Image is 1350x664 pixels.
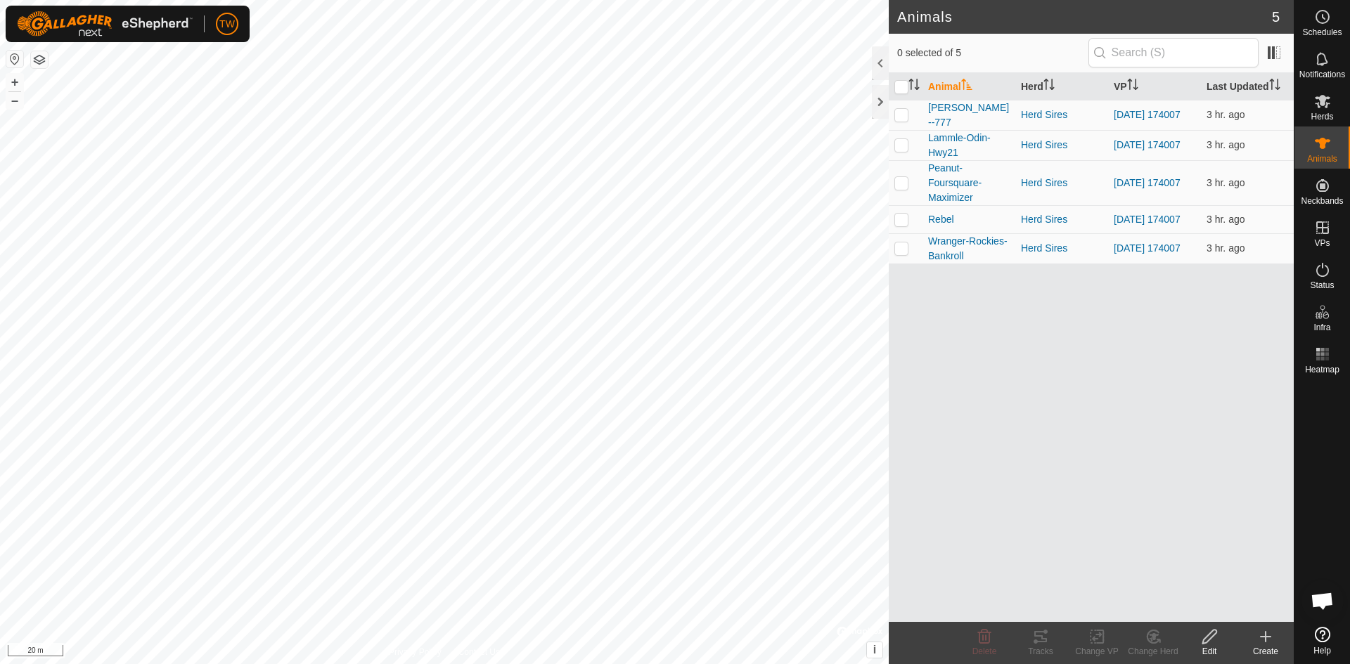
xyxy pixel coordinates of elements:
span: Notifications [1299,70,1345,79]
div: Create [1237,645,1294,658]
span: Oct 9, 2025, 4:33 PM [1207,109,1245,120]
span: Status [1310,281,1334,289]
span: Oct 9, 2025, 4:32 PM [1207,242,1245,254]
span: Oct 9, 2025, 4:32 PM [1207,177,1245,188]
span: Infra [1313,323,1330,332]
div: Herd Sires [1021,241,1102,256]
span: Delete [972,646,997,656]
th: Last Updated [1201,73,1294,100]
span: Peanut-Foursquare-Maximizer [928,161,1010,205]
span: Animals [1307,155,1337,163]
th: VP [1108,73,1201,100]
p-sorticon: Activate to sort [1043,81,1055,92]
span: Oct 9, 2025, 4:32 PM [1207,139,1245,150]
span: Lammle-Odin-Hwy21 [928,131,1010,160]
span: TW [219,17,235,32]
span: Heatmap [1305,365,1339,374]
h2: Animals [897,8,1272,25]
button: + [6,74,23,91]
p-sorticon: Activate to sort [1127,81,1138,92]
a: [DATE] 174007 [1114,139,1181,150]
div: Herd Sires [1021,108,1102,122]
span: 5 [1272,6,1280,27]
a: Contact Us [458,646,500,658]
button: Reset Map [6,51,23,67]
p-sorticon: Activate to sort [908,81,920,92]
button: – [6,92,23,109]
span: i [873,644,876,656]
span: Herds [1311,112,1333,121]
span: Oct 9, 2025, 4:32 PM [1207,214,1245,225]
span: [PERSON_NAME]--777 [928,100,1010,130]
div: Change VP [1069,645,1125,658]
span: VPs [1314,239,1330,247]
a: [DATE] 174007 [1114,109,1181,120]
input: Search (S) [1088,38,1259,67]
a: [DATE] 174007 [1114,242,1181,254]
span: Schedules [1302,28,1342,37]
span: Wranger-Rockies-Bankroll [928,234,1010,263]
a: [DATE] 174007 [1114,214,1181,225]
div: Herd Sires [1021,212,1102,227]
div: Herd Sires [1021,138,1102,152]
th: Animal [922,73,1015,100]
img: Gallagher Logo [17,11,193,37]
span: Neckbands [1301,197,1343,205]
span: Rebel [928,212,954,227]
button: Map Layers [31,51,48,68]
button: i [867,642,882,658]
th: Herd [1015,73,1108,100]
span: 0 selected of 5 [897,46,1088,60]
div: Edit [1181,645,1237,658]
div: Open chat [1301,580,1344,622]
div: Change Herd [1125,645,1181,658]
div: Herd Sires [1021,176,1102,190]
a: [DATE] 174007 [1114,177,1181,188]
a: Help [1294,621,1350,660]
a: Privacy Policy [389,646,442,658]
p-sorticon: Activate to sort [961,81,972,92]
span: Help [1313,646,1331,655]
div: Tracks [1012,645,1069,658]
p-sorticon: Activate to sort [1269,81,1280,92]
